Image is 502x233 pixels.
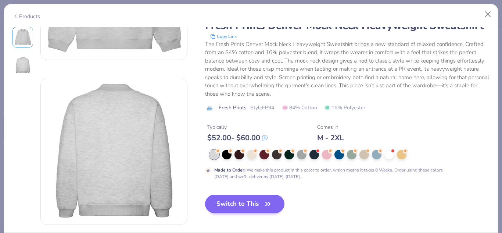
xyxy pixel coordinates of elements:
[317,123,344,131] div: Comes In
[207,123,268,131] div: Typically
[214,167,245,173] strong: Made to Order :
[481,7,495,21] button: Close
[14,28,32,46] img: Front
[41,78,187,225] img: Back
[282,104,317,112] span: 84% Cotton
[250,104,274,112] span: Style FP94
[205,105,215,111] img: brand logo
[219,104,247,112] span: Fresh Prints
[214,167,456,180] div: We make this product in this color to order, which means it takes 8 Weeks. Order using these colo...
[317,133,344,142] div: M - 2XL
[14,56,32,74] img: Back
[208,32,239,40] button: copy to clipboard
[207,133,268,142] div: $ 52.00 - $ 60.00
[12,13,40,20] div: Products
[205,40,490,98] div: The Fresh Prints Denver Mock Neck Heavyweight Sweatshirt brings a new standard of relaxed confide...
[324,104,365,112] span: 16% Polyester
[205,195,285,213] button: Switch to This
